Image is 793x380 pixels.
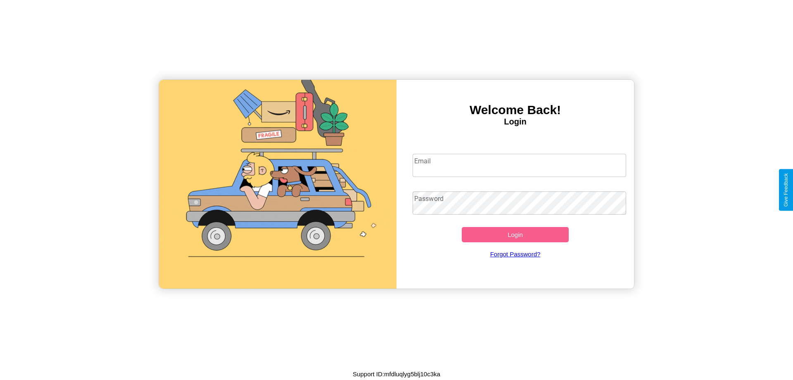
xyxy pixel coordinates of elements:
[396,103,634,117] h3: Welcome Back!
[396,117,634,127] h4: Login
[353,368,440,380] p: Support ID: mfdluqlyg5blj10c3ka
[462,227,569,242] button: Login
[159,80,396,289] img: gif
[783,173,789,207] div: Give Feedback
[408,242,622,266] a: Forgot Password?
